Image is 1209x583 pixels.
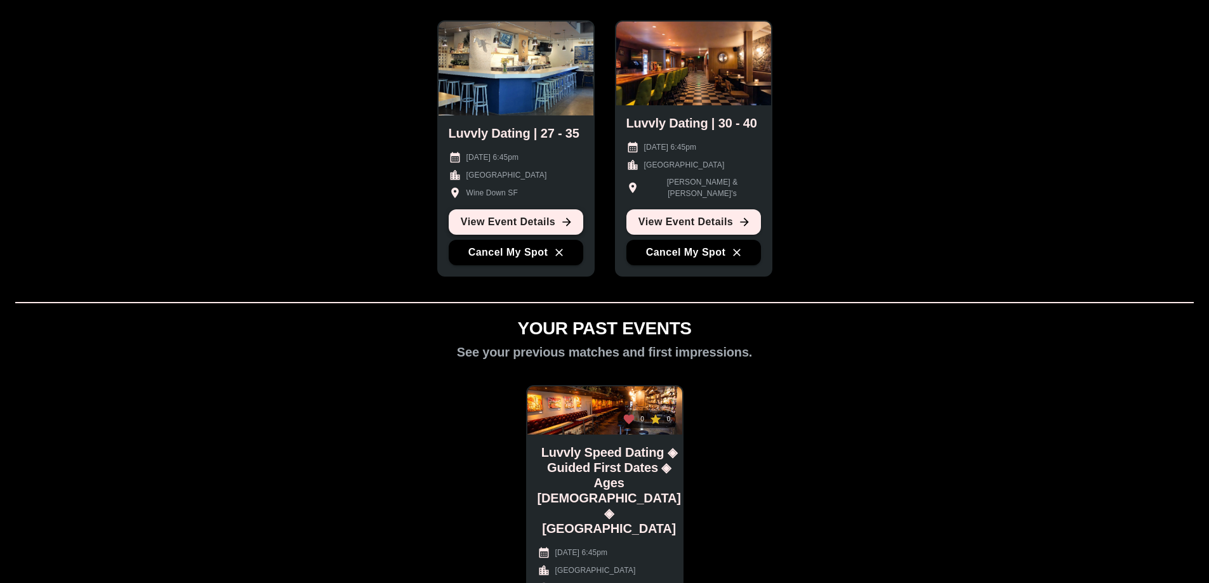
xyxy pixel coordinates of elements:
[644,159,725,171] p: [GEOGRAPHIC_DATA]
[555,565,636,576] p: [GEOGRAPHIC_DATA]
[555,547,608,558] p: [DATE] 6:45pm
[640,415,644,424] p: 0
[644,176,761,199] p: [PERSON_NAME] & [PERSON_NAME]'s
[517,318,691,339] h1: YOUR PAST EVENTS
[626,240,761,265] button: Cancel My Spot
[626,209,761,235] a: View Event Details
[644,141,697,153] p: [DATE] 6:45pm
[466,187,518,199] p: Wine Down SF
[466,169,547,181] p: [GEOGRAPHIC_DATA]
[667,415,671,424] p: 0
[626,115,757,131] h2: Luvvly Dating | 30 - 40
[449,209,583,235] a: View Event Details
[466,152,519,163] p: [DATE] 6:45pm
[449,126,579,141] h2: Luvvly Dating | 27 - 35
[457,344,753,360] h2: See your previous matches and first impressions.
[449,240,583,265] button: Cancel My Spot
[538,445,681,536] h2: Luvvly Speed Dating ◈ Guided First Dates ◈ Ages [DEMOGRAPHIC_DATA] ◈ [GEOGRAPHIC_DATA]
